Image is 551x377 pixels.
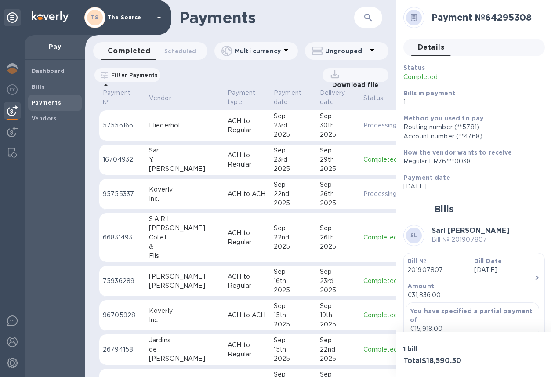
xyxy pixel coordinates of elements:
[91,14,99,21] b: TS
[320,311,356,320] div: 19th
[363,345,400,354] p: Completed
[103,345,142,354] p: 26794158
[228,272,267,290] p: ACH to Regular
[403,253,545,365] button: Bill №201907807Bill Date[DATE]Amount€31,836.00You have specified a partial payment of€15,918.00
[320,88,356,107] span: Delivery date
[320,224,356,233] div: Sep
[274,345,313,354] div: 15th
[32,11,69,22] img: Logo
[32,68,65,74] b: Dashboard
[329,80,378,89] p: Download file
[320,233,356,242] div: 26th
[149,242,221,251] div: &
[274,88,301,107] p: Payment date
[320,354,356,363] div: 2025
[431,235,510,244] p: Bill № 201907807
[149,224,221,233] div: [PERSON_NAME]
[149,272,221,281] div: [PERSON_NAME]
[407,283,434,290] b: Amount
[410,232,418,239] b: SL
[274,180,313,189] div: Sep
[103,233,142,242] p: 66831493
[228,189,267,199] p: ACH to ACH
[474,257,502,265] b: Bill Date
[228,151,267,169] p: ACH to Regular
[363,94,395,103] span: Status
[149,336,221,345] div: Jardins
[7,84,18,95] img: Foreign exchange
[320,146,356,155] div: Sep
[149,233,221,242] div: Collet
[403,72,493,82] p: Completed
[32,83,45,90] b: Bills
[228,311,267,320] p: ACH to ACH
[363,94,383,103] p: Status
[320,112,356,121] div: Sep
[410,324,535,333] p: €15,918.00
[320,286,356,295] div: 2025
[403,98,538,107] p: 1
[274,286,313,295] div: 2025
[363,276,400,286] p: Completed
[149,185,221,194] div: Koverly
[274,130,313,139] div: 2025
[149,155,221,164] div: Y.
[325,47,367,55] p: Ungrouped
[149,251,221,261] div: Fils
[320,130,356,139] div: 2025
[164,47,196,56] span: Scheduled
[149,164,221,174] div: [PERSON_NAME]
[32,42,78,51] p: Pay
[228,341,267,359] p: ACH to Regular
[320,267,356,276] div: Sep
[32,99,61,106] b: Payments
[4,9,21,26] div: Unpin categories
[149,281,221,290] div: [PERSON_NAME]
[274,146,313,155] div: Sep
[108,45,150,57] span: Completed
[149,306,221,315] div: Koverly
[320,320,356,329] div: 2025
[149,315,221,325] div: Inc.
[274,336,313,345] div: Sep
[403,174,450,181] b: Payment date
[108,14,152,21] p: The Source
[235,47,281,55] p: Multi currency
[320,155,356,164] div: 29th
[103,121,142,130] p: 57556166
[149,354,221,363] div: [PERSON_NAME]
[32,115,57,122] b: Vendors
[103,155,142,164] p: 16704932
[103,88,130,107] p: Payment №
[431,12,538,23] h2: Payment № 64295308
[149,146,221,155] div: Sarl
[274,267,313,276] div: Sep
[418,41,444,54] span: Details
[363,311,400,320] p: Completed
[149,94,171,103] p: Vendor
[274,121,313,130] div: 23rd
[403,132,538,141] div: Account number (**4768)
[403,149,512,156] b: How the vendor wants to receive
[103,311,142,320] p: 96705928
[274,88,313,107] span: Payment date
[363,155,400,164] p: Completed
[149,94,183,103] span: Vendor
[320,345,356,354] div: 22nd
[403,357,471,365] h3: Total $18,590.50
[474,265,534,275] p: [DATE]
[320,276,356,286] div: 23rd
[403,182,538,191] p: [DATE]
[179,8,354,27] h1: Payments
[434,203,454,214] h2: Bills
[274,354,313,363] div: 2025
[320,242,356,251] div: 2025
[274,199,313,208] div: 2025
[403,115,483,122] b: Method you used to pay
[274,320,313,329] div: 2025
[228,228,267,247] p: ACH to Regular
[228,88,267,107] span: Payment type
[363,233,400,242] p: Completed
[274,155,313,164] div: 23rd
[228,88,255,107] p: Payment type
